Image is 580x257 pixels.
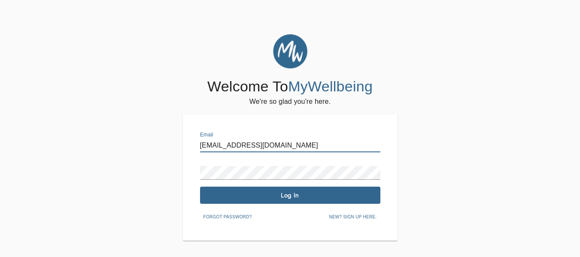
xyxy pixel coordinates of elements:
[207,78,373,96] h4: Welcome To
[249,96,331,108] h6: We're so glad you're here.
[200,213,255,220] a: Forgot password?
[203,191,377,200] span: Log In
[273,34,307,69] img: MyWellbeing
[325,211,380,224] button: New? Sign up here.
[200,187,380,204] button: Log In
[329,213,377,221] span: New? Sign up here.
[200,133,213,138] label: Email
[288,78,373,94] span: MyWellbeing
[200,211,255,224] button: Forgot password?
[203,213,252,221] span: Forgot password?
